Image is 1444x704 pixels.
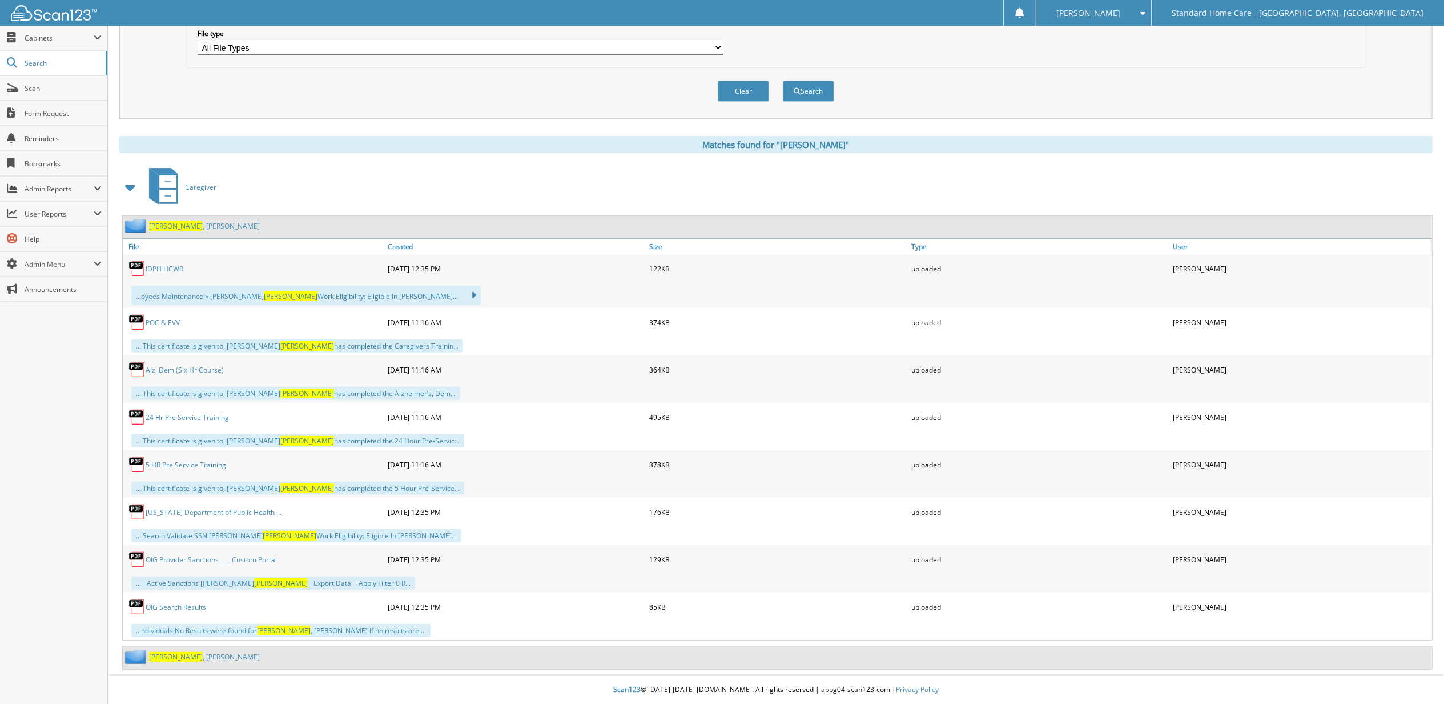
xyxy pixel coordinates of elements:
a: OIG Provider Sanctions____ Custom Portal [146,555,277,565]
a: Alz, Dem (Six Hr Course) [146,365,224,375]
img: PDF.png [128,361,146,378]
span: User Reports [25,209,94,219]
span: Admin Menu [25,259,94,269]
img: PDF.png [128,456,146,473]
img: PDF.png [128,260,146,277]
div: 129KB [646,548,908,571]
div: 374KB [646,311,908,334]
div: [PERSON_NAME] [1170,311,1432,334]
span: [PERSON_NAME] [280,436,334,446]
div: [PERSON_NAME] [1170,595,1432,618]
div: ... This certificate is given to, [PERSON_NAME] has completed the 5 Hour Pre-Service... [131,482,464,495]
span: [PERSON_NAME] [257,626,311,635]
div: ... This certificate is given to, [PERSON_NAME] has completed the Alzheimer’s, Dem... [131,387,460,400]
a: 5 HR Pre Service Training [146,460,226,470]
div: [DATE] 11:16 AM [385,453,647,476]
div: 122KB [646,257,908,280]
span: Form Request [25,109,102,118]
span: [PERSON_NAME] [1056,10,1120,17]
div: ...oyees Maintenance » [PERSON_NAME] Work Eligibility: Eligible In [PERSON_NAME]... [131,286,481,305]
span: Search [25,58,100,68]
iframe: Chat Widget [1387,649,1444,704]
span: Announcements [25,285,102,294]
div: uploaded [908,548,1171,571]
a: [PERSON_NAME], [PERSON_NAME] [149,652,260,662]
a: User [1170,239,1432,254]
div: uploaded [908,501,1171,523]
div: ... This certificate is given to, [PERSON_NAME] has completed the Caregivers Trainin... [131,339,463,353]
a: [PERSON_NAME], [PERSON_NAME] [149,221,260,231]
div: [DATE] 12:35 PM [385,501,647,523]
img: folder2.png [125,650,149,664]
span: Standard Home Care - [GEOGRAPHIC_DATA], [GEOGRAPHIC_DATA] [1172,10,1424,17]
a: [US_STATE] Department of Public Health ... [146,507,281,517]
label: File type [198,29,723,38]
img: PDF.png [128,551,146,568]
span: [PERSON_NAME] [149,221,203,231]
button: Search [783,81,834,102]
div: [PERSON_NAME] [1170,453,1432,476]
div: ... Active Sanctions [PERSON_NAME]  Export Data  Apply Filter 0 R... [131,577,415,590]
div: uploaded [908,453,1171,476]
div: 378KB [646,453,908,476]
div: uploaded [908,406,1171,429]
div: [PERSON_NAME] [1170,257,1432,280]
span: Admin Reports [25,184,94,194]
span: Scan123 [613,685,641,694]
a: File [123,239,385,254]
div: [DATE] 12:35 PM [385,257,647,280]
span: Reminders [25,134,102,143]
div: uploaded [908,595,1171,618]
div: uploaded [908,311,1171,334]
img: PDF.png [128,314,146,331]
div: [DATE] 11:16 AM [385,406,647,429]
div: uploaded [908,257,1171,280]
a: POC & EVV [146,318,180,327]
span: [PERSON_NAME] [149,652,203,662]
span: [PERSON_NAME] [280,341,334,351]
img: PDF.png [128,503,146,521]
div: [PERSON_NAME] [1170,406,1432,429]
button: Clear [718,81,769,102]
a: IDPH HCWR [146,264,183,274]
img: PDF.png [128,409,146,426]
div: © [DATE]-[DATE] [DOMAIN_NAME]. All rights reserved | appg04-scan123-com | [108,676,1444,704]
div: [PERSON_NAME] [1170,501,1432,523]
div: uploaded [908,358,1171,381]
a: Privacy Policy [896,685,939,694]
div: 176KB [646,501,908,523]
span: Caregiver [185,182,216,192]
img: folder2.png [125,219,149,233]
div: Matches found for "[PERSON_NAME]" [119,136,1433,153]
div: ... This certificate is given to, [PERSON_NAME] has completed the 24 Hour Pre-Servic... [131,434,464,447]
span: [PERSON_NAME] [254,578,308,588]
a: OIG Search Results [146,602,206,612]
div: [DATE] 12:35 PM [385,548,647,571]
span: [PERSON_NAME] [280,483,334,493]
a: Type [908,239,1171,254]
div: ... Search Validate SSN [PERSON_NAME] Work Eligibility: Eligible In [PERSON_NAME]... [131,529,461,542]
span: [PERSON_NAME] [280,389,334,398]
div: [DATE] 12:35 PM [385,595,647,618]
span: Scan [25,83,102,93]
img: scan123-logo-white.svg [11,5,97,21]
div: [PERSON_NAME] [1170,548,1432,571]
div: [DATE] 11:16 AM [385,311,647,334]
img: PDF.png [128,598,146,615]
span: [PERSON_NAME] [263,531,316,541]
span: Help [25,234,102,244]
span: [PERSON_NAME] [264,291,317,301]
a: 24 Hr Pre Service Training [146,413,229,422]
div: [DATE] 11:16 AM [385,358,647,381]
a: Size [646,239,908,254]
a: Created [385,239,647,254]
div: [PERSON_NAME] [1170,358,1432,381]
div: 85KB [646,595,908,618]
div: ...ndividuals No Results were found for , [PERSON_NAME] If no results are ... [131,624,431,637]
span: Bookmarks [25,159,102,169]
div: 364KB [646,358,908,381]
a: Caregiver [142,165,216,210]
div: 495KB [646,406,908,429]
span: Cabinets [25,33,94,43]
